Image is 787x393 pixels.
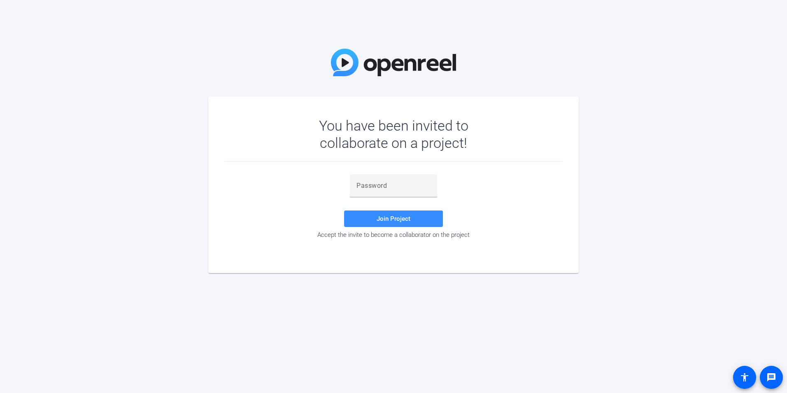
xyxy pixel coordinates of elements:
[331,49,456,76] img: OpenReel Logo
[225,231,562,239] div: Accept the invite to become a collaborator on the project
[295,117,492,152] div: You have been invited to collaborate on a project!
[377,215,410,222] span: Join Project
[356,181,431,191] input: Password
[740,372,750,382] mat-icon: accessibility
[766,372,776,382] mat-icon: message
[344,211,443,227] button: Join Project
